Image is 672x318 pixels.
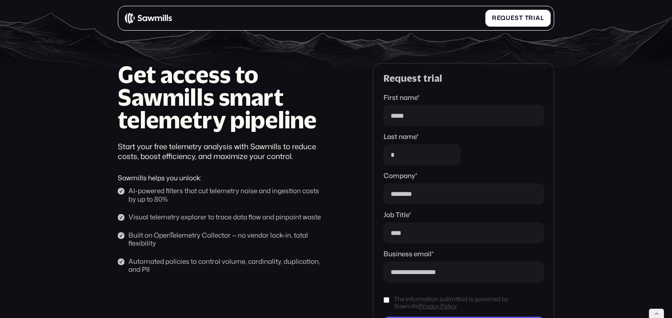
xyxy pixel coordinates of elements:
[384,210,409,219] span: Job Title
[497,15,501,22] span: e
[528,15,533,22] span: r
[128,213,327,221] div: Visual telemetry explorer to trace data flow and pinpoint waste
[515,15,519,22] span: s
[384,73,544,83] div: Request trial
[384,249,432,258] span: Business email
[511,15,515,22] span: e
[500,15,506,22] span: q
[118,174,327,182] div: Sawmills helps you unlock:
[506,15,511,22] span: u
[384,297,389,303] input: The information submitted is governed by SawmillsPrivacy Policy.
[419,302,456,310] a: Privacy Policy
[540,15,544,22] span: l
[384,132,416,141] span: Last name
[394,296,544,310] span: The information submitted is governed by Sawmills .
[118,141,327,161] div: Start your free telemetry analysis with Sawmills to reduce costs, boost efficiency, and maximize ...
[128,258,327,274] div: Automated policies to control volume, cardinality, duplication, and PII
[118,63,327,131] h1: Get access to Sawmills smart telemetry pipeline
[384,171,415,180] span: Company
[533,15,536,22] span: i
[519,15,523,22] span: t
[485,10,551,27] a: Requesttrial
[492,15,497,22] span: R
[384,93,417,102] span: First name
[536,15,540,22] span: a
[128,187,327,203] div: AI-powered filters that cut telemetry noise and ingestion costs by up to 80%
[525,15,529,22] span: t
[128,231,327,247] div: Built on OpenTelemetry Collector — no vendor lock-in, total flexibility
